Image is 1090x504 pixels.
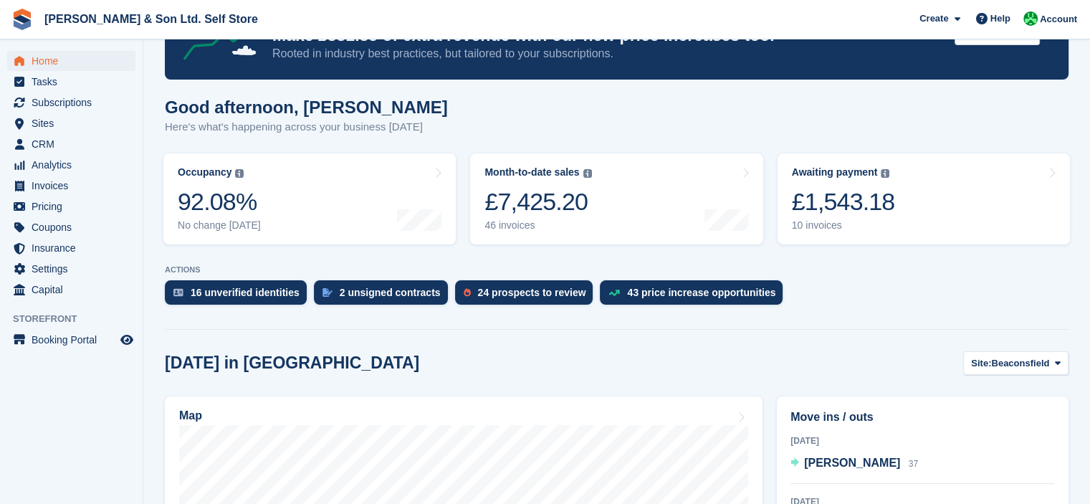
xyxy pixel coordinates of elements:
span: Storefront [13,312,143,326]
h2: Move ins / outs [790,409,1055,426]
a: menu [7,92,135,113]
img: prospect-51fa495bee0391a8d652442698ab0144808aea92771e9ea1ae160a38d050c398.svg [464,288,471,297]
a: 43 price increase opportunities [600,280,790,312]
p: Rooted in industry best practices, but tailored to your subscriptions. [272,46,943,62]
a: [PERSON_NAME] & Son Ltd. Self Store [39,7,264,31]
div: [DATE] [790,434,1055,447]
h2: Map [179,409,202,422]
div: No change [DATE] [178,219,261,232]
a: menu [7,280,135,300]
img: icon-info-grey-7440780725fd019a000dd9b08b2336e03edf1995a4989e88bcd33f0948082b44.svg [583,169,592,178]
div: 10 invoices [792,219,895,232]
a: menu [7,72,135,92]
p: Here's what's happening across your business [DATE] [165,119,448,135]
div: Occupancy [178,166,231,179]
div: £1,543.18 [792,187,895,217]
span: Tasks [32,72,118,92]
span: Home [32,51,118,71]
img: icon-info-grey-7440780725fd019a000dd9b08b2336e03edf1995a4989e88bcd33f0948082b44.svg [881,169,889,178]
a: [PERSON_NAME] 37 [790,455,918,473]
span: Settings [32,259,118,279]
a: Occupancy 92.08% No change [DATE] [163,153,456,244]
a: menu [7,155,135,175]
a: menu [7,51,135,71]
span: Site: [971,356,991,371]
div: £7,425.20 [484,187,591,217]
span: Account [1040,12,1077,27]
span: [PERSON_NAME] [804,457,900,469]
span: Beaconsfield [991,356,1049,371]
div: 92.08% [178,187,261,217]
img: icon-info-grey-7440780725fd019a000dd9b08b2336e03edf1995a4989e88bcd33f0948082b44.svg [235,169,244,178]
span: Invoices [32,176,118,196]
div: 16 unverified identities [191,287,300,298]
a: 24 prospects to review [455,280,601,312]
a: Preview store [118,331,135,348]
img: contract_signature_icon-13c848040528278c33f63329250d36e43548de30e8caae1d1a13099fd9432cc5.svg [322,288,333,297]
span: Sites [32,113,118,133]
p: ACTIONS [165,265,1069,275]
a: menu [7,113,135,133]
img: verify_identity-adf6edd0f0f0b5bbfe63781bf79b02c33cf7c696d77639b501bdc392416b5a36.svg [173,288,183,297]
a: menu [7,330,135,350]
div: 2 unsigned contracts [340,287,441,298]
img: price_increase_opportunities-93ffe204e8149a01c8c9dc8f82e8f89637d9d84a8eef4429ea346261dce0b2c0.svg [608,290,620,296]
div: Month-to-date sales [484,166,579,179]
a: menu [7,196,135,217]
span: CRM [32,134,118,154]
a: Month-to-date sales £7,425.20 46 invoices [470,153,762,244]
div: 43 price increase opportunities [627,287,775,298]
span: Capital [32,280,118,300]
div: 46 invoices [484,219,591,232]
span: Booking Portal [32,330,118,350]
a: menu [7,238,135,258]
span: Help [990,11,1010,26]
a: menu [7,259,135,279]
span: Insurance [32,238,118,258]
a: menu [7,176,135,196]
div: Awaiting payment [792,166,878,179]
img: Kelly Lowe [1023,11,1038,26]
a: 2 unsigned contracts [314,280,455,312]
span: Analytics [32,155,118,175]
h2: [DATE] in [GEOGRAPHIC_DATA] [165,353,419,373]
a: menu [7,217,135,237]
button: Site: Beaconsfield [963,351,1069,375]
span: Create [919,11,948,26]
span: Subscriptions [32,92,118,113]
div: 24 prospects to review [478,287,586,298]
span: Pricing [32,196,118,217]
span: 37 [909,459,918,469]
a: 16 unverified identities [165,280,314,312]
a: Awaiting payment £1,543.18 10 invoices [778,153,1070,244]
a: menu [7,134,135,154]
img: stora-icon-8386f47178a22dfd0bd8f6a31ec36ba5ce8667c1dd55bd0f319d3a0aa187defe.svg [11,9,33,30]
span: Coupons [32,217,118,237]
h1: Good afternoon, [PERSON_NAME] [165,98,448,117]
